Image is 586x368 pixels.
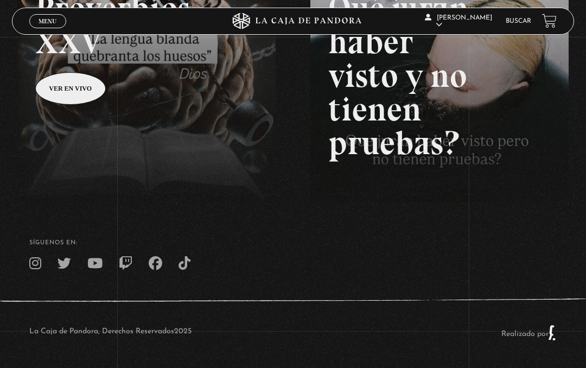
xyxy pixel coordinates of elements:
p: La Caja de Pandora, Derechos Reservados 2025 [29,325,192,341]
span: Cerrar [35,27,61,34]
a: View your shopping cart [542,14,557,28]
a: Realizado por [501,330,557,338]
span: Menu [39,18,56,24]
h4: SÍguenos en: [29,240,557,246]
span: [PERSON_NAME] [425,15,492,28]
a: Buscar [506,18,531,24]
